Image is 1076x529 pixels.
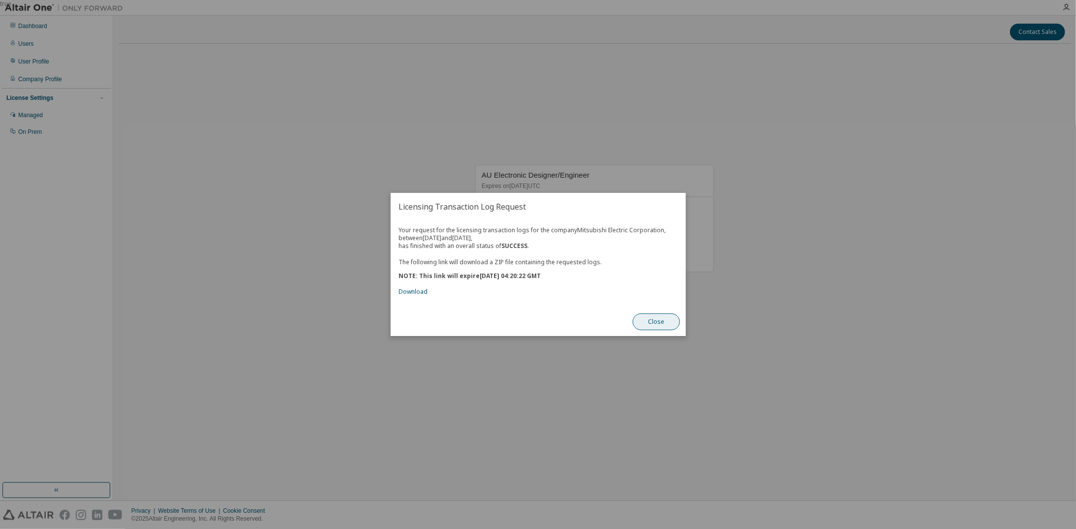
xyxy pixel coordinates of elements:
[633,313,680,330] button: Close
[399,287,428,296] a: Download
[399,258,678,266] p: The following link will download a ZIP file containing the requested logs.
[391,193,686,220] h2: Licensing Transaction Log Request
[399,226,678,296] div: Your request for the licensing transaction logs for the company Mitsubishi Electric Corporation ,...
[399,272,541,280] b: NOTE: This link will expire [DATE] 04:20:22 GMT
[501,242,527,250] b: SUCCESS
